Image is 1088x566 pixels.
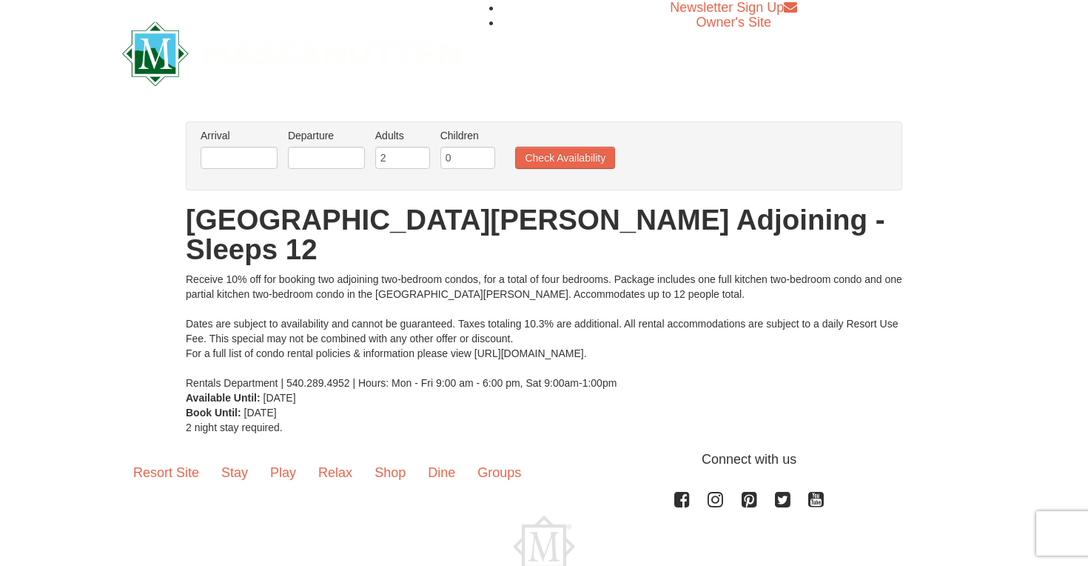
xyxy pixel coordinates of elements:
[259,450,307,496] a: Play
[186,272,902,390] div: Receive 10% off for booking two adjoining two-bedroom condos, for a total of four bedrooms. Packa...
[375,128,430,143] label: Adults
[122,450,210,496] a: Resort Site
[122,450,966,470] p: Connect with us
[244,407,277,419] span: [DATE]
[122,21,461,86] img: Massanutten Resort Logo
[440,128,495,143] label: Children
[186,422,283,433] span: 2 night stay required.
[186,392,261,404] strong: Available Until:
[210,450,259,496] a: Stay
[186,205,902,264] h1: [GEOGRAPHIC_DATA][PERSON_NAME] Adjoining - Sleeps 12
[515,147,615,169] button: Check Availability
[263,392,296,404] span: [DATE]
[363,450,417,496] a: Shop
[466,450,532,496] a: Groups
[696,15,771,30] a: Owner's Site
[417,450,466,496] a: Dine
[122,34,461,69] a: Massanutten Resort
[201,128,278,143] label: Arrival
[307,450,363,496] a: Relax
[288,128,365,143] label: Departure
[186,407,241,419] strong: Book Until:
